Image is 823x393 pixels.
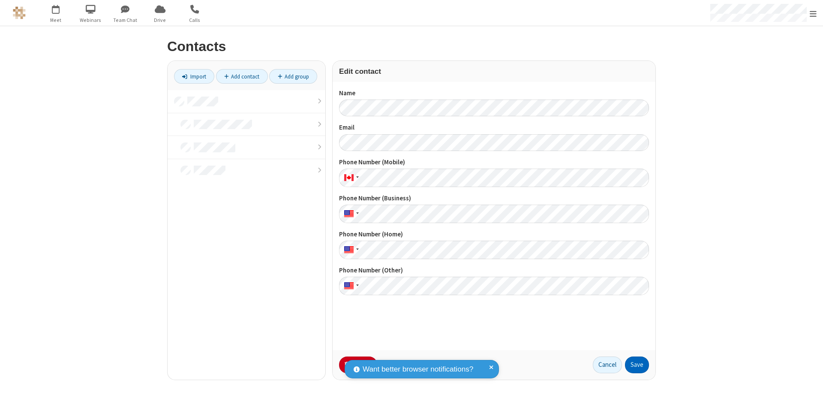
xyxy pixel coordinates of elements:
span: Meet [40,16,72,24]
div: Canada: + 1 [339,169,361,187]
span: Webinars [75,16,107,24]
label: Phone Number (Business) [339,193,649,203]
div: United States: + 1 [339,205,361,223]
label: Phone Number (Mobile) [339,157,649,167]
div: United States: + 1 [339,241,361,259]
label: Email [339,123,649,133]
div: United States: + 1 [339,277,361,295]
h3: Edit contact [339,67,649,76]
span: Calls [179,16,211,24]
button: Save [625,357,649,374]
label: Name [339,88,649,98]
img: QA Selenium DO NOT DELETE OR CHANGE [13,6,26,19]
label: Phone Number (Other) [339,266,649,275]
a: Add contact [216,69,268,84]
h2: Contacts [167,39,656,54]
iframe: Chat [802,371,817,387]
button: Cancel [593,357,622,374]
a: Add group [269,69,317,84]
a: Import [174,69,214,84]
span: Team Chat [109,16,141,24]
button: Delete [339,357,377,374]
label: Phone Number (Home) [339,230,649,239]
span: Drive [144,16,176,24]
span: Want better browser notifications? [363,364,473,375]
